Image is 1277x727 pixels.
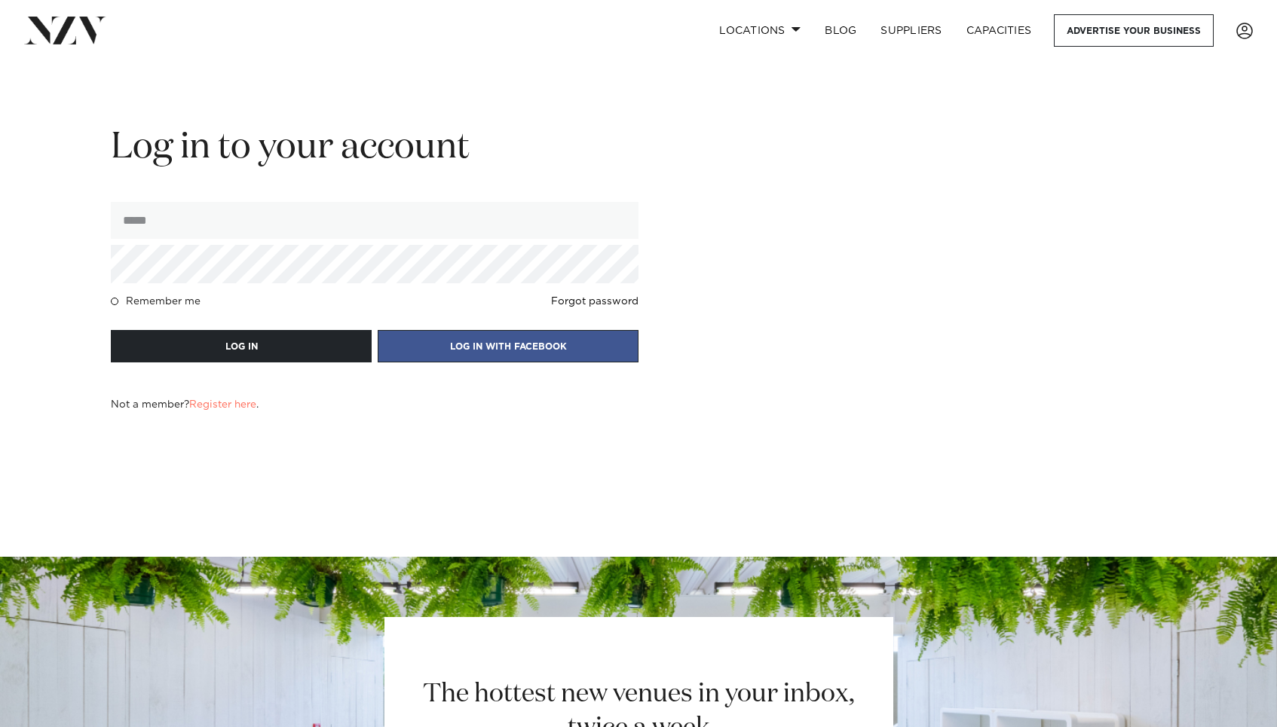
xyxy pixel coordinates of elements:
[111,330,372,362] button: LOG IN
[24,17,106,44] img: nzv-logo.png
[378,339,638,353] a: LOG IN WITH FACEBOOK
[111,124,638,172] h2: Log in to your account
[551,295,638,307] a: Forgot password
[126,295,201,307] h4: Remember me
[189,399,256,410] a: Register here
[954,14,1044,47] a: Capacities
[1054,14,1214,47] a: Advertise your business
[813,14,868,47] a: BLOG
[868,14,954,47] a: SUPPLIERS
[378,330,638,362] button: LOG IN WITH FACEBOOK
[111,399,259,411] h4: Not a member? .
[707,14,813,47] a: Locations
